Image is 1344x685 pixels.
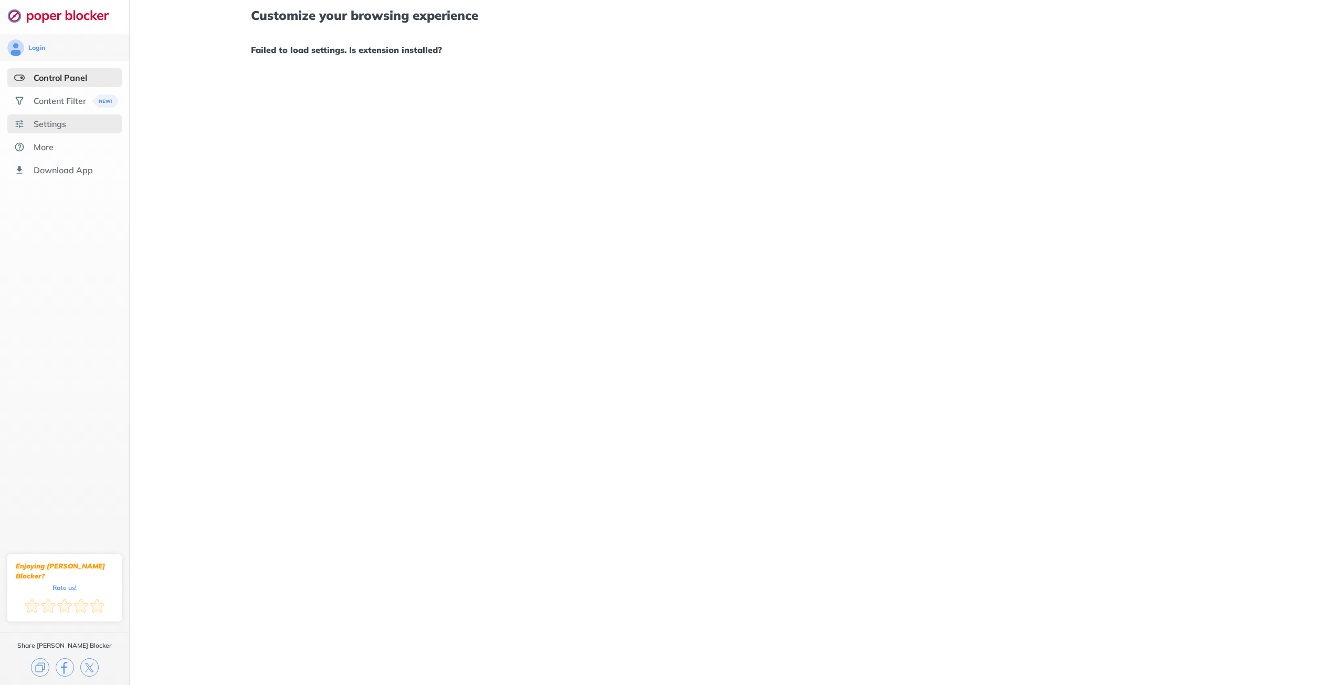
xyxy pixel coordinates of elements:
[34,119,66,129] div: Settings
[34,96,86,106] div: Content Filter
[34,165,93,175] div: Download App
[28,44,45,52] div: Login
[251,8,1222,22] h1: Customize your browsing experience
[34,72,87,83] div: Control Panel
[80,658,99,677] img: x.svg
[17,641,112,650] div: Share [PERSON_NAME] Blocker
[34,142,54,152] div: More
[56,658,74,677] img: facebook.svg
[7,39,24,56] img: avatar.svg
[14,72,25,83] img: features-selected.svg
[16,561,113,581] div: Enjoying [PERSON_NAME] Blocker?
[52,585,77,590] div: Rate us!
[14,96,25,106] img: social.svg
[14,142,25,152] img: about.svg
[251,43,1222,57] h1: Failed to load settings. Is extension installed?
[31,658,49,677] img: copy.svg
[14,165,25,175] img: download-app.svg
[7,8,120,23] img: logo-webpage.svg
[92,94,118,108] img: menuBanner.svg
[14,119,25,129] img: settings.svg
